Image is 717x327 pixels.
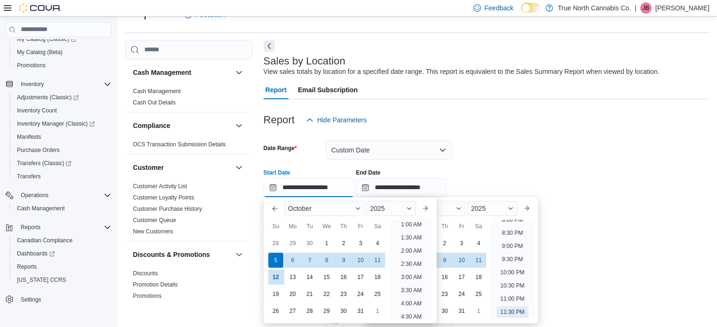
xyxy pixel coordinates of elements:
[471,219,486,234] div: Sa
[13,118,99,129] a: Inventory Manager (Classic)
[302,111,371,129] button: Hide Parameters
[437,287,452,302] div: day-23
[133,270,158,277] span: Discounts
[9,117,115,130] a: Inventory Manager (Classic)
[9,91,115,104] a: Adjustments (Classic)
[133,205,202,213] span: Customer Purchase History
[9,46,115,59] button: My Catalog (Beta)
[17,133,41,141] span: Manifests
[233,162,245,173] button: Customer
[13,144,111,156] span: Purchase Orders
[298,80,358,99] span: Email Subscription
[133,163,231,172] button: Customer
[133,141,226,148] a: OCS Transaction Submission Details
[267,201,282,216] button: Previous Month
[9,144,115,157] button: Purchase Orders
[13,47,111,58] span: My Catalog (Beta)
[17,35,76,43] span: My Catalog (Classic)
[133,183,187,190] span: Customer Activity List
[285,270,300,285] div: day-13
[17,205,65,212] span: Cash Management
[454,303,469,319] div: day-31
[9,32,115,46] a: My Catalog (Classic)
[13,274,70,286] a: [US_STATE] CCRS
[285,236,300,251] div: day-29
[471,253,486,268] div: day-11
[302,270,317,285] div: day-14
[498,240,527,252] li: 9:00 PM
[17,79,48,90] button: Inventory
[370,205,385,212] span: 2025
[264,144,297,152] label: Date Range
[317,115,367,125] span: Hide Parameters
[133,293,162,299] a: Promotions
[285,287,300,302] div: day-20
[17,190,52,201] button: Operations
[496,280,528,291] li: 10:30 PM
[133,281,178,288] a: Promotion Details
[285,219,300,234] div: Mo
[471,236,486,251] div: day-4
[13,131,45,143] a: Manifests
[397,271,425,283] li: 3:00 AM
[9,273,115,287] button: [US_STATE] CCRS
[285,303,300,319] div: day-27
[302,303,317,319] div: day-28
[370,219,385,234] div: Sa
[13,33,111,45] span: My Catalog (Classic)
[17,190,111,201] span: Operations
[454,236,469,251] div: day-3
[397,245,425,256] li: 2:00 AM
[133,163,164,172] h3: Customer
[133,281,178,288] span: Promotion Details
[13,131,111,143] span: Manifests
[133,228,173,235] a: New Customers
[498,214,527,225] li: 8:00 PM
[353,303,368,319] div: day-31
[655,2,709,14] p: [PERSON_NAME]
[370,253,385,268] div: day-11
[635,2,636,14] p: |
[467,201,517,216] div: Button. Open the year selector. 2025 is currently selected.
[13,105,61,116] a: Inventory Count
[133,68,191,77] h3: Cash Management
[17,222,111,233] span: Reports
[397,258,425,270] li: 2:30 AM
[233,67,245,78] button: Cash Management
[356,169,380,176] label: End Date
[496,293,528,304] li: 11:00 PM
[498,227,527,239] li: 8:30 PM
[133,250,210,259] h3: Discounts & Promotions
[9,170,115,183] button: Transfers
[17,294,45,305] a: Settings
[521,3,541,13] input: Dark Mode
[491,220,534,319] ul: Time
[133,99,176,106] span: Cash Out Details
[13,158,75,169] a: Transfers (Classic)
[13,261,41,272] a: Reports
[17,276,66,284] span: [US_STATE] CCRS
[19,3,61,13] img: Cova
[21,191,49,199] span: Operations
[471,205,486,212] span: 2025
[125,181,252,241] div: Customer
[370,303,385,319] div: day-1
[13,274,111,286] span: Washington CCRS
[264,169,290,176] label: Start Date
[265,80,287,99] span: Report
[336,270,351,285] div: day-16
[353,270,368,285] div: day-17
[326,141,452,160] button: Custom Date
[17,107,57,114] span: Inventory Count
[471,270,486,285] div: day-18
[268,287,283,302] div: day-19
[13,47,66,58] a: My Catalog (Beta)
[9,260,115,273] button: Reports
[397,219,425,230] li: 1:00 AM
[264,178,354,197] input: Press the down key to enter a popover containing a calendar. Press the escape key to close the po...
[353,287,368,302] div: day-24
[133,194,194,201] a: Customer Loyalty Points
[133,121,170,130] h3: Compliance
